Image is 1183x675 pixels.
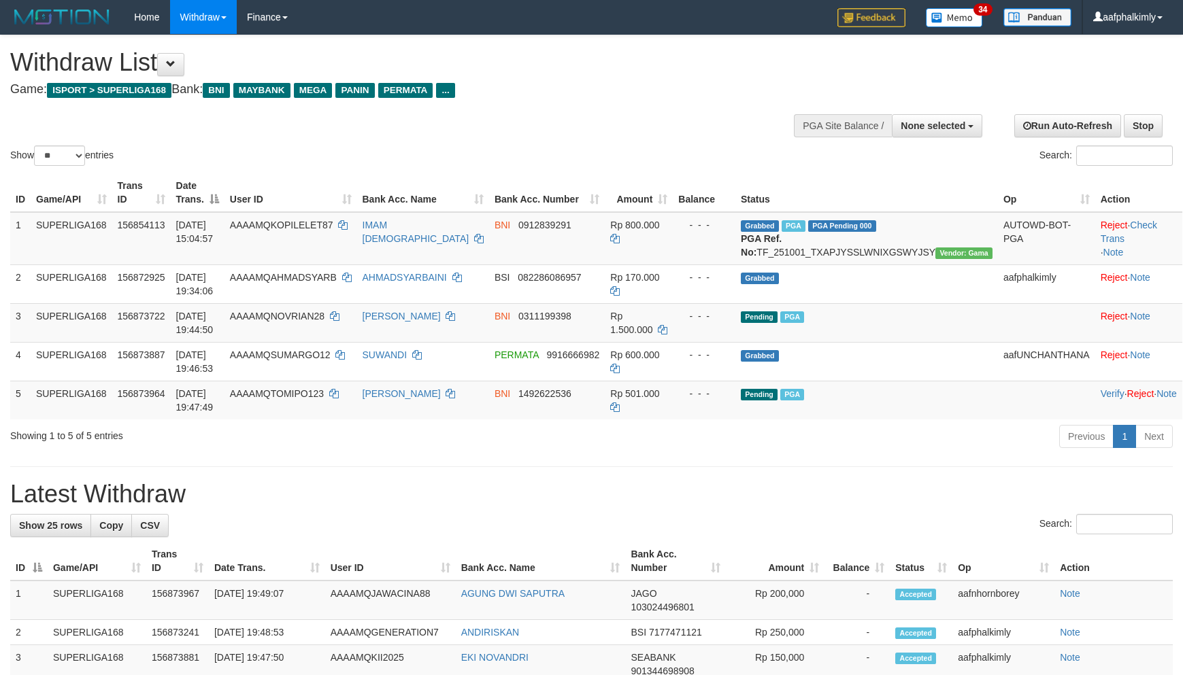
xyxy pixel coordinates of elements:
th: Action [1054,542,1173,581]
td: · [1095,342,1182,381]
a: Run Auto-Refresh [1014,114,1121,137]
span: Grabbed [741,220,779,232]
span: ISPORT > SUPERLIGA168 [47,83,171,98]
a: Check Trans [1101,220,1157,244]
a: Show 25 rows [10,514,91,537]
td: SUPERLIGA168 [31,212,112,265]
span: PERMATA [378,83,433,98]
span: MAYBANK [233,83,290,98]
td: aafUNCHANTHANA [998,342,1095,381]
span: AAAAMQTOMIPO123 [230,388,324,399]
span: AAAAMQAHMADSYARB [230,272,337,283]
td: - [824,581,890,620]
a: Verify [1101,388,1124,399]
th: Op: activate to sort column ascending [952,542,1054,581]
th: Game/API: activate to sort column ascending [31,173,112,212]
th: Game/API: activate to sort column ascending [48,542,146,581]
td: 4 [10,342,31,381]
td: 156873967 [146,581,209,620]
span: Pending [741,311,778,323]
span: Rp 501.000 [610,388,659,399]
span: Grabbed [741,273,779,284]
span: [DATE] 15:04:57 [176,220,214,244]
label: Search: [1039,514,1173,534]
td: Rp 250,000 [726,620,824,645]
span: Copy 103024496801 to clipboard [631,602,694,612]
td: 1 [10,581,48,620]
span: Accepted [895,653,936,664]
a: Note [1060,588,1080,599]
div: - - - [678,218,730,232]
th: ID: activate to sort column descending [10,542,48,581]
span: ... [436,83,454,98]
a: Reject [1101,220,1128,230]
a: Note [1130,349,1150,360]
a: Next [1135,425,1173,448]
span: PANIN [335,83,374,98]
span: [DATE] 19:47:49 [176,388,214,413]
span: AAAAMQNOVRIAN28 [230,311,324,322]
th: Bank Acc. Name: activate to sort column ascending [357,173,489,212]
td: [DATE] 19:48:53 [209,620,325,645]
a: CSV [131,514,169,537]
td: Rp 200,000 [726,581,824,620]
th: Balance: activate to sort column ascending [824,542,890,581]
th: Trans ID: activate to sort column ascending [112,173,171,212]
th: Amount: activate to sort column ascending [605,173,673,212]
td: SUPERLIGA168 [31,342,112,381]
span: Rp 800.000 [610,220,659,230]
span: BNI [203,83,229,98]
td: TF_251001_TXAPJYSSLWNIXGSWYJSY [735,212,998,265]
td: 1 [10,212,31,265]
div: PGA Site Balance / [794,114,892,137]
td: SUPERLIGA168 [31,264,112,303]
th: Action [1095,173,1182,212]
td: [DATE] 19:49:07 [209,581,325,620]
th: User ID: activate to sort column ascending [224,173,357,212]
a: Stop [1124,114,1163,137]
span: Marked by aafchhiseyha [780,389,804,400]
a: Note [1103,247,1124,258]
span: 156873964 [118,388,165,399]
a: Note [1156,388,1177,399]
button: None selected [892,114,982,137]
td: · · [1095,381,1182,419]
a: AHMADSYARBAINI [363,272,447,283]
th: Bank Acc. Number: activate to sort column ascending [625,542,726,581]
th: Bank Acc. Name: activate to sort column ascending [456,542,626,581]
span: None selected [901,120,965,131]
span: MEGA [294,83,333,98]
span: Copy [99,520,123,531]
td: · [1095,264,1182,303]
h1: Withdraw List [10,49,775,76]
td: AUTOWD-BOT-PGA [998,212,1095,265]
b: PGA Ref. No: [741,233,782,258]
span: JAGO [631,588,656,599]
td: SUPERLIGA168 [48,620,146,645]
a: Reject [1101,311,1128,322]
span: Vendor URL: https://trx31.1velocity.biz [935,247,993,259]
span: BNI [495,388,510,399]
span: 156872925 [118,272,165,283]
td: 2 [10,264,31,303]
a: ANDIRISKAN [461,627,520,638]
span: Copy 1492622536 to clipboard [518,388,571,399]
th: Trans ID: activate to sort column ascending [146,542,209,581]
span: Copy 7177471121 to clipboard [649,627,702,638]
span: SEABANK [631,652,676,663]
td: SUPERLIGA168 [31,303,112,342]
span: BNI [495,311,510,322]
th: User ID: activate to sort column ascending [325,542,456,581]
a: AGUNG DWI SAPUTRA [461,588,565,599]
td: 2 [10,620,48,645]
span: Rp 600.000 [610,349,659,360]
a: SUWANDI [363,349,407,360]
div: - - - [678,271,730,284]
td: aafphalkimly [952,620,1054,645]
span: Grabbed [741,350,779,362]
span: Marked by aafchhiseyha [782,220,805,232]
a: Copy [90,514,132,537]
th: Bank Acc. Number: activate to sort column ascending [489,173,605,212]
span: BSI [631,627,646,638]
td: · · [1095,212,1182,265]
